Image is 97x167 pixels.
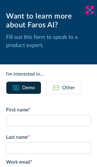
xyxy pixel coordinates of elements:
label: Last name [6,134,91,141]
div: Want to learn more about Faros AI? [6,12,91,30]
label: First name [6,106,91,114]
label: Work email [6,158,91,166]
p: Fill out this form to speak to a product expert. [6,33,91,50]
div: I'm interested in... [6,70,91,78]
div: Demo [22,84,35,91]
div: Other [62,84,75,91]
